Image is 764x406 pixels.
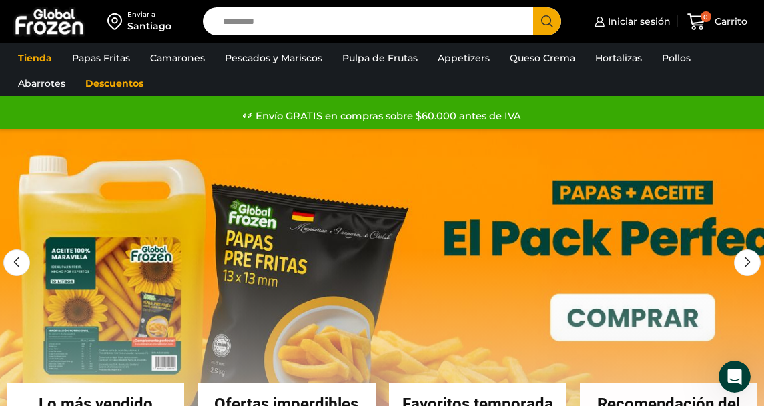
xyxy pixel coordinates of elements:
[655,45,697,71] a: Pollos
[503,45,582,71] a: Queso Crema
[143,45,212,71] a: Camarones
[11,45,59,71] a: Tienda
[591,8,671,35] a: Iniciar sesión
[533,7,561,35] button: Search button
[107,10,127,33] img: address-field-icon.svg
[589,45,649,71] a: Hortalizas
[127,10,171,19] div: Enviar a
[684,6,751,37] a: 0 Carrito
[711,15,747,28] span: Carrito
[719,361,751,393] iframe: Intercom live chat
[218,45,329,71] a: Pescados y Mariscos
[65,45,137,71] a: Papas Fritas
[127,19,171,33] div: Santiago
[431,45,496,71] a: Appetizers
[3,249,30,276] div: Previous slide
[11,71,72,96] a: Abarrotes
[79,71,150,96] a: Descuentos
[605,15,671,28] span: Iniciar sesión
[734,249,761,276] div: Next slide
[336,45,424,71] a: Pulpa de Frutas
[701,11,711,22] span: 0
